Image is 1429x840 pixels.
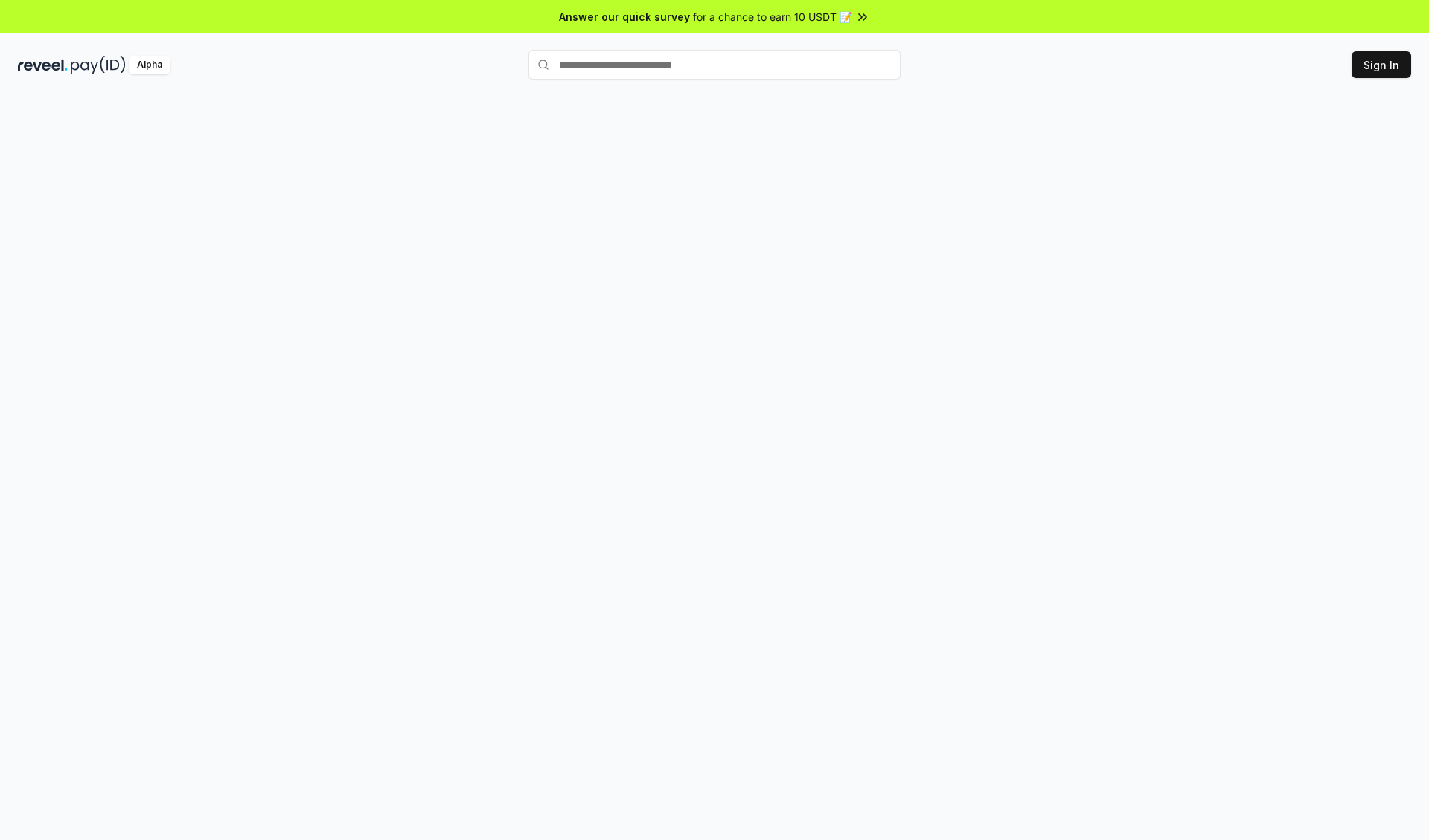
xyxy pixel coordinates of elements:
span: for a chance to earn 10 USDT 📝 [693,9,852,25]
div: Alpha [129,56,170,74]
button: Sign In [1352,51,1411,78]
span: Answer our quick survey [559,9,690,25]
img: reveel_dark [18,56,68,74]
img: pay_id [71,56,126,74]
